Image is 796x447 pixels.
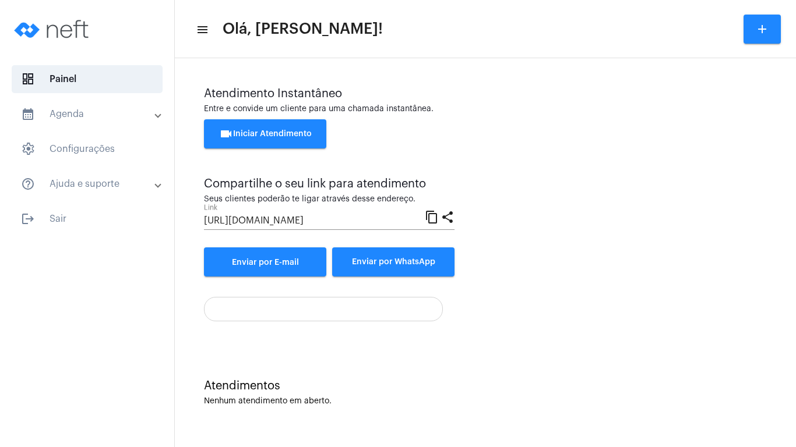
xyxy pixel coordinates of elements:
[21,177,156,191] mat-panel-title: Ajuda e suporte
[204,247,326,276] a: Enviar por E-mail
[21,107,156,121] mat-panel-title: Agenda
[755,22,769,36] mat-icon: add
[204,379,767,392] div: Atendimentos
[9,6,97,52] img: logo-neft-novo-2.png
[21,177,35,191] mat-icon: sidenav icon
[204,87,767,100] div: Atendimento Instantâneo
[204,178,455,190] div: Compartilhe o seu link para atendimento
[204,397,767,406] div: Nenhum atendimento em aberto.
[21,107,35,121] mat-icon: sidenav icon
[219,130,312,138] span: Iniciar Atendimento
[425,210,439,223] mat-icon: content_copy
[219,127,233,141] mat-icon: videocam
[12,205,163,233] span: Sair
[21,212,35,226] mat-icon: sidenav icon
[441,210,455,223] mat-icon: share
[7,170,174,198] mat-expansion-panel-header: sidenav iconAjuda e suporte
[21,142,35,156] span: sidenav icon
[204,195,455,204] div: Seus clientes poderão te ligar através desse endereço.
[7,100,174,128] mat-expansion-panel-header: sidenav iconAgenda
[204,105,767,113] div: Entre e convide um cliente para uma chamada instantânea.
[12,135,163,163] span: Configurações
[196,23,207,37] mat-icon: sidenav icon
[352,258,435,266] span: Enviar por WhatsApp
[12,65,163,93] span: Painel
[204,119,326,148] button: Iniciar Atendimento
[232,258,299,267] span: Enviar por E-mail
[223,20,383,38] span: Olá, [PERSON_NAME]!
[21,72,35,86] span: sidenav icon
[332,247,455,276] button: Enviar por WhatsApp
